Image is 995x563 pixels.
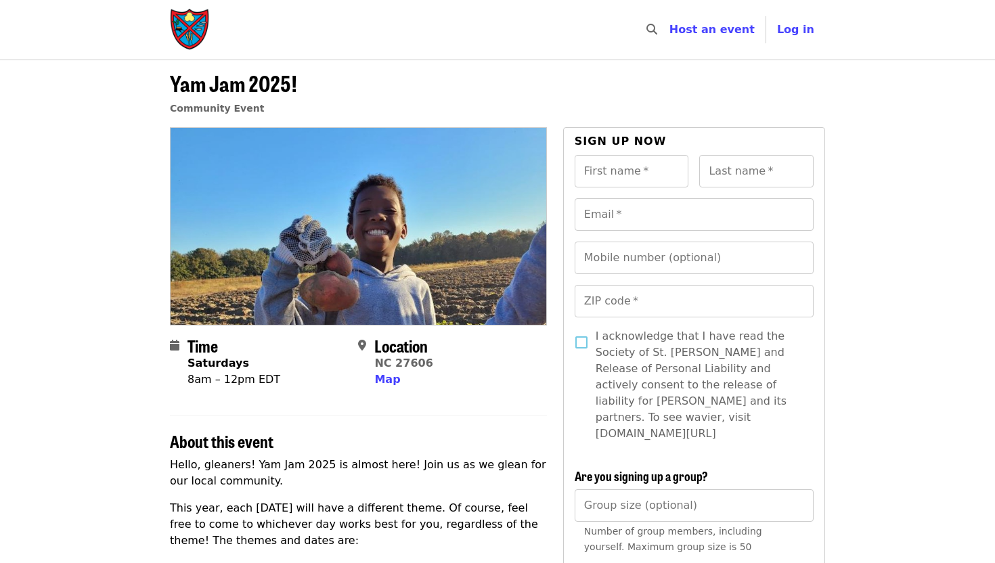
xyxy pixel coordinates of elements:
button: Log in [766,16,825,43]
span: Map [374,373,400,386]
strong: Saturdays [187,357,249,369]
span: I acknowledge that I have read the Society of St. [PERSON_NAME] and Release of Personal Liability... [596,328,803,442]
img: Yam Jam 2025! organized by Society of St. Andrew [171,128,546,324]
span: Location [374,334,428,357]
input: ZIP code [575,285,814,317]
a: Host an event [669,23,755,36]
input: Mobile number (optional) [575,242,814,274]
span: Yam Jam 2025! [170,67,297,99]
span: Number of group members, including yourself. Maximum group size is 50 [584,526,762,552]
input: Email [575,198,814,231]
span: Sign up now [575,135,667,148]
i: calendar icon [170,339,179,352]
img: Society of St. Andrew - Home [170,8,211,51]
a: Community Event [170,103,264,114]
input: Last name [699,155,814,187]
button: Map [374,371,400,388]
span: About this event [170,429,273,453]
input: [object Object] [575,489,814,522]
input: Search [665,14,676,46]
div: 8am – 12pm EDT [187,371,280,388]
a: NC 27606 [374,357,433,369]
i: search icon [646,23,657,36]
span: Log in [777,23,814,36]
p: This year, each [DATE] will have a different theme. Of course, feel free to come to whichever day... [170,500,547,549]
i: map-marker-alt icon [358,339,366,352]
p: Hello, gleaners! Yam Jam 2025 is almost here! Join us as we glean for our local community. [170,457,547,489]
span: Time [187,334,218,357]
input: First name [575,155,689,187]
span: Are you signing up a group? [575,467,708,485]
